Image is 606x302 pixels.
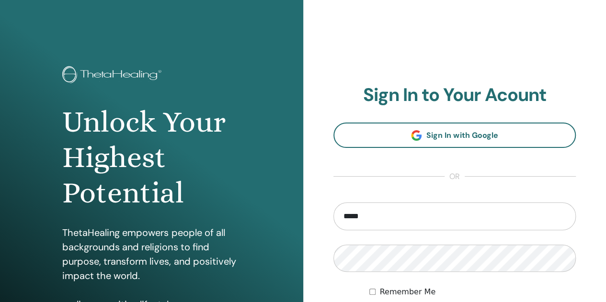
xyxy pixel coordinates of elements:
label: Remember Me [379,286,435,298]
span: or [445,171,465,182]
h1: Unlock Your Highest Potential [62,104,240,211]
h2: Sign In to Your Acount [333,84,576,106]
div: Keep me authenticated indefinitely or until I manually logout [369,286,576,298]
a: Sign In with Google [333,123,576,148]
span: Sign In with Google [426,130,498,140]
p: ThetaHealing empowers people of all backgrounds and religions to find purpose, transform lives, a... [62,225,240,283]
